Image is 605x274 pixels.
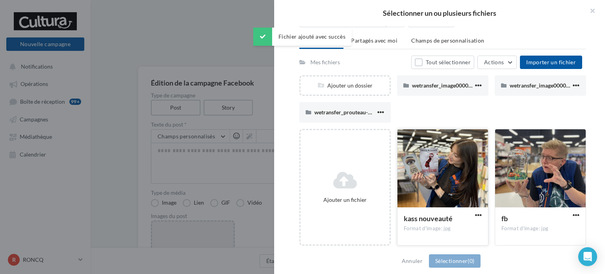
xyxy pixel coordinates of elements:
[301,82,390,89] div: Ajouter un dossier
[411,56,474,69] button: Tout sélectionner
[520,56,582,69] button: Importer un fichier
[253,28,352,46] div: Fichier ajouté avec succès
[429,254,481,268] button: Sélectionner(0)
[578,247,597,266] div: Open Intercom Messenger
[314,109,425,116] span: wetransfer_prouteau-mov_2024-10-15_1341
[501,225,579,232] div: Format d'image: jpg
[304,196,386,204] div: Ajouter un fichier
[526,59,576,65] span: Importer un fichier
[484,59,504,65] span: Actions
[468,257,474,264] span: (0)
[501,214,508,223] span: fb
[412,82,530,89] span: wetransfer_image00001-jpeg_2024-10-01_1030
[404,214,453,223] span: kass nouveauté
[351,37,397,44] span: Partagés avec moi
[310,58,340,66] div: Mes fichiers
[287,9,592,17] h2: Sélectionner un ou plusieurs fichiers
[399,256,426,266] button: Annuler
[411,37,484,44] span: Champs de personnalisation
[404,225,482,232] div: Format d'image: jpg
[477,56,517,69] button: Actions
